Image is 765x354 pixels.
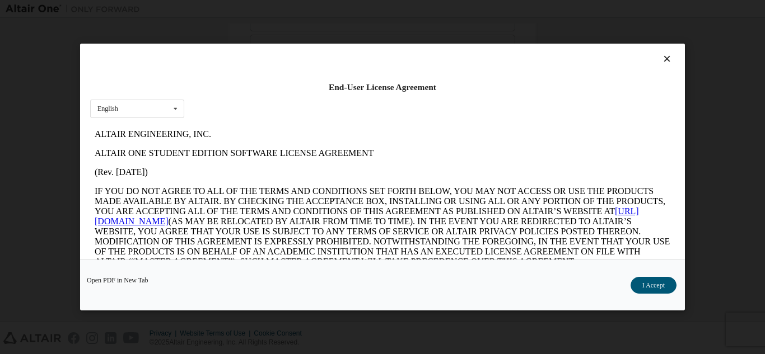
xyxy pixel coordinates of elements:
[4,62,580,142] p: IF YOU DO NOT AGREE TO ALL OF THE TERMS AND CONDITIONS SET FORTH BELOW, YOU MAY NOT ACCESS OR USE...
[90,82,675,93] div: End-User License Agreement
[4,43,580,53] p: (Rev. [DATE])
[4,151,580,191] p: This Altair One Student Edition Software License Agreement (“Agreement”) is between Altair Engine...
[4,4,580,15] p: ALTAIR ENGINEERING, INC.
[631,277,677,294] button: I Accept
[87,277,148,284] a: Open PDF in New Tab
[4,82,549,101] a: [URL][DOMAIN_NAME]
[97,105,118,112] div: English
[4,23,580,34] p: ALTAIR ONE STUDENT EDITION SOFTWARE LICENSE AGREEMENT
